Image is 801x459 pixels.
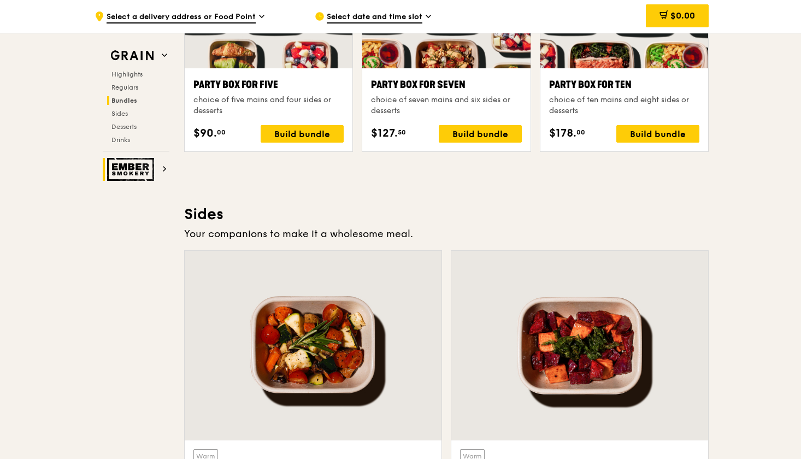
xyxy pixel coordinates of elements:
[111,97,137,104] span: Bundles
[111,84,138,91] span: Regulars
[371,125,398,142] span: $127.
[439,125,522,143] div: Build bundle
[107,158,157,181] img: Ember Smokery web logo
[327,11,422,23] span: Select date and time slot
[184,204,709,224] h3: Sides
[398,128,406,137] span: 50
[107,46,157,66] img: Grain web logo
[184,226,709,242] div: Your companions to make it a wholesome meal.
[549,77,699,92] div: Party Box for Ten
[371,77,521,92] div: Party Box for Seven
[111,136,130,144] span: Drinks
[261,125,344,143] div: Build bundle
[193,125,217,142] span: $90.
[549,95,699,116] div: choice of ten mains and eight sides or desserts
[111,70,143,78] span: Highlights
[193,95,344,116] div: choice of five mains and four sides or desserts
[549,125,576,142] span: $178.
[670,10,695,21] span: $0.00
[111,110,128,117] span: Sides
[107,11,256,23] span: Select a delivery address or Food Point
[371,95,521,116] div: choice of seven mains and six sides or desserts
[217,128,226,137] span: 00
[111,123,137,131] span: Desserts
[193,77,344,92] div: Party Box for Five
[576,128,585,137] span: 00
[616,125,699,143] div: Build bundle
